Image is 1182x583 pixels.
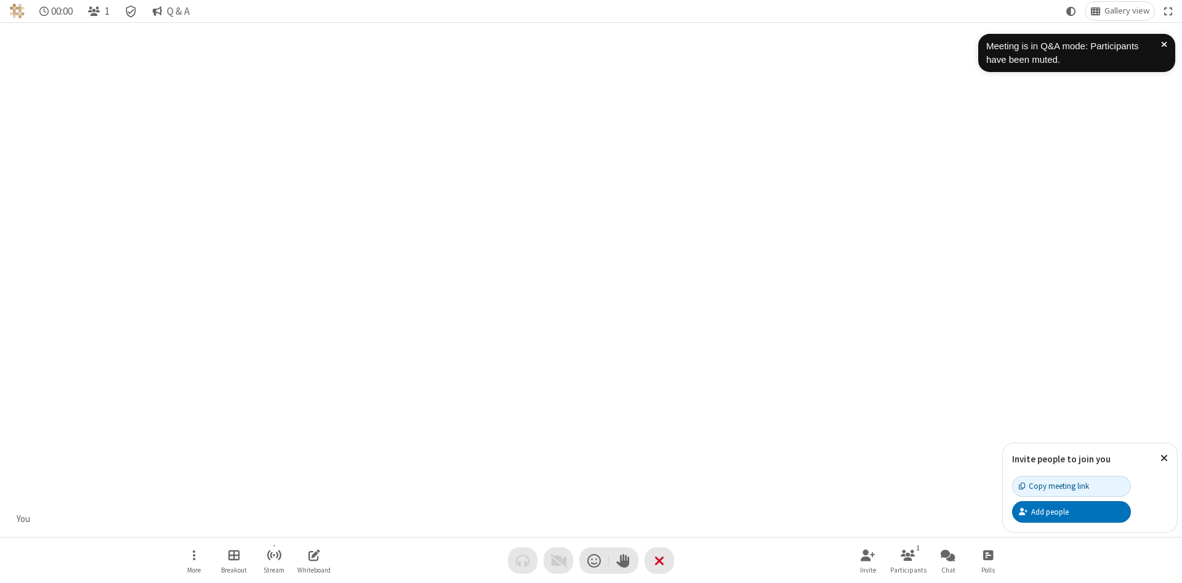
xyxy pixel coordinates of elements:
span: Stream [263,566,284,574]
button: Q & A [147,2,195,20]
div: You [12,512,35,526]
div: 1 [913,542,923,553]
button: Start streaming [255,543,292,578]
button: Change layout [1085,2,1154,20]
span: More [187,566,201,574]
button: End or leave meeting [645,547,674,574]
button: Audio problem - check your Internet connection or call by phone [508,547,537,574]
div: Timer [34,2,78,20]
button: Raise hand [609,547,638,574]
span: Polls [981,566,995,574]
button: Copy meeting link [1012,476,1131,497]
button: Open participant list [890,543,927,578]
button: Invite participants (Alt+I) [850,543,886,578]
button: Open chat [930,543,967,578]
div: Meeting is in Q&A mode: Participants have been muted. [986,39,1161,67]
button: Open poll [970,543,1007,578]
div: Meeting details Encryption enabled [119,2,143,20]
button: Send a reaction [579,547,609,574]
span: 00:00 [51,6,73,17]
span: 1 [105,6,110,17]
button: Open participant list [82,2,115,20]
span: Invite [860,566,876,574]
button: Open menu [175,543,212,578]
span: Whiteboard [297,566,331,574]
div: Copy meeting link [1019,480,1089,492]
button: Open shared whiteboard [295,543,332,578]
span: Breakout [221,566,247,574]
button: Using system theme [1061,2,1081,20]
span: Q & A [167,6,190,17]
span: Gallery view [1104,6,1149,16]
span: Participants [890,566,927,574]
button: Fullscreen [1159,2,1178,20]
button: Manage Breakout Rooms [215,543,252,578]
img: QA Selenium DO NOT DELETE OR CHANGE [10,4,25,18]
button: Add people [1012,501,1131,522]
label: Invite people to join you [1012,453,1111,465]
button: Close popover [1151,443,1177,473]
span: Chat [941,566,955,574]
button: Video [544,547,573,574]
